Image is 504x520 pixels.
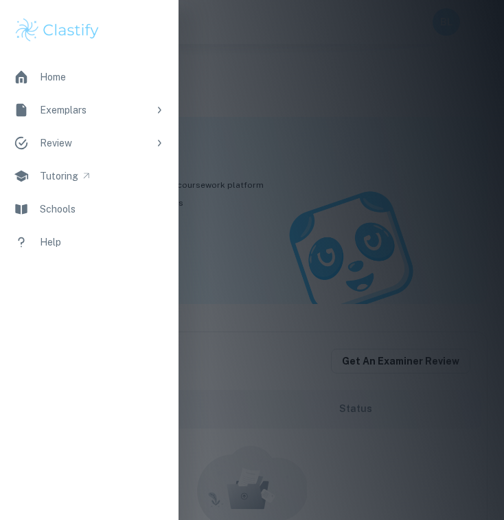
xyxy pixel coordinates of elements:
div: Exemplars [40,102,148,118]
img: Clastify logo [14,17,101,44]
div: Tutoring [40,169,78,184]
div: Review [40,136,148,151]
div: Help [40,235,61,250]
div: Home [40,69,66,85]
div: Schools [40,202,76,217]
